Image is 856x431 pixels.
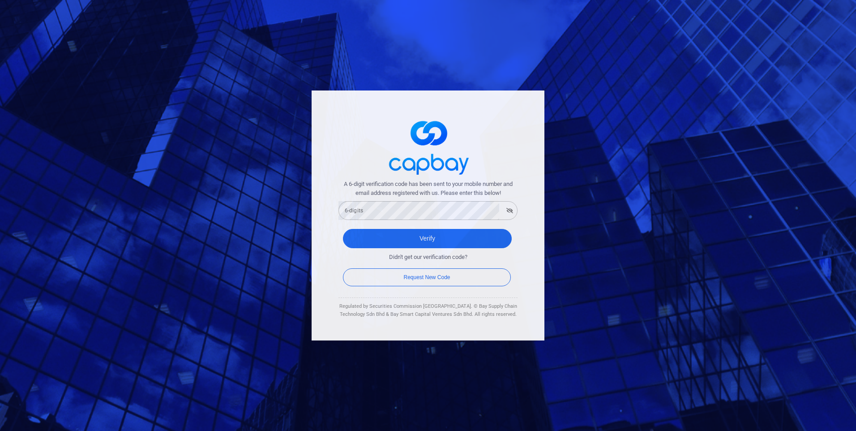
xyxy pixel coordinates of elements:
[338,180,518,198] span: A 6-digit verification code has been sent to your mobile number and email address registered with...
[338,302,518,318] div: Regulated by Securities Commission [GEOGRAPHIC_DATA]. © Bay Supply Chain Technology Sdn Bhd & Bay...
[383,113,473,180] img: logo
[343,229,512,248] button: Verify
[343,268,511,286] button: Request New Code
[389,253,467,262] span: Didn't get our verification code?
